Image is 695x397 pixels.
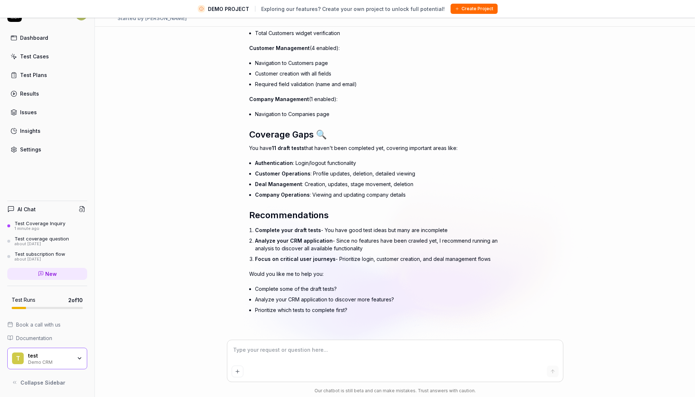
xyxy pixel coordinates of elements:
span: 11 draft tests [272,145,304,151]
div: Started by [117,14,187,22]
span: New [45,270,57,278]
button: Create Project [451,4,498,14]
p: Would you like me to help you: [249,270,505,278]
div: test [28,352,72,359]
div: Test Plans [20,71,47,79]
li: Analyze your CRM application to discover more features? [255,294,505,305]
div: Demo CRM [28,359,72,365]
span: DEMO PROJECT [208,5,249,13]
li: Customer creation with all fields [255,68,505,79]
span: Focus on critical user journeys [255,256,336,262]
div: Settings [20,146,41,153]
span: Company Management [249,96,309,102]
span: Complete your draft tests [255,227,321,233]
a: Dashboard [7,31,87,45]
div: Test Coverage Inquiry [15,220,65,226]
a: Results [7,86,87,101]
span: 2 of 10 [68,296,83,304]
span: Collapse Sidebar [20,379,65,386]
h2: Recommendations [249,209,505,222]
li: - Since no features have been crawled yet, I recommend running an analysis to discover all availa... [255,235,505,254]
button: Add attachment [232,366,243,377]
div: Test coverage question [15,236,69,242]
div: Dashboard [20,34,48,42]
li: Navigation to Customers page [255,58,505,68]
li: Required field validation (name and email) [255,79,505,89]
a: Test Coverage Inquiry1 minute ago [7,220,87,231]
span: t [12,352,24,364]
div: about [DATE] [15,242,69,247]
div: Test Cases [20,53,49,60]
h2: Coverage Gaps 🔍 [249,128,505,141]
span: Customer Management [249,45,310,51]
li: : Viewing and updating company details [255,189,505,200]
div: 1 minute ago [15,226,65,231]
button: Collapse Sidebar [7,375,87,390]
li: : Login/logout functionality [255,158,505,168]
a: Insights [7,124,87,138]
div: Our chatbot is still beta and can make mistakes. Trust answers with caution. [227,388,563,394]
span: Analyze your CRM application [255,238,333,244]
p: (1 enabled): [249,95,505,103]
span: Customer Operations [255,170,310,177]
li: Navigation to Companies page [255,109,505,119]
p: You have that haven't been completed yet, covering important areas like: [249,144,505,152]
span: Authentication [255,160,293,166]
li: Prioritize which tests to complete first? [255,305,505,315]
a: Test coverage questionabout [DATE] [7,236,87,247]
li: - You have good test ideas but many are incomplete [255,225,505,235]
a: Issues [7,105,87,119]
a: Book a call with us [7,321,87,328]
button: ttestDemo CRM [7,348,87,370]
div: Issues [20,108,37,116]
h5: Test Runs [12,297,35,303]
a: Test Cases [7,49,87,63]
li: : Creation, updates, stage movement, deletion [255,179,505,189]
a: New [7,268,87,280]
span: Company Operations [255,192,310,198]
a: Test Plans [7,68,87,82]
div: about [DATE] [15,257,65,262]
li: Complete some of the draft tests? [255,284,505,294]
span: Exploring our features? Create your own project to unlock full potential! [261,5,445,13]
span: Book a call with us [16,321,61,328]
a: Settings [7,142,87,157]
h4: AI Chat [18,205,36,213]
span: [PERSON_NAME] [145,15,187,21]
div: Insights [20,127,40,135]
li: Total Customers widget verification [255,28,505,38]
div: Test subscription flow [15,251,65,257]
li: : Profile updates, deletion, detailed viewing [255,168,505,179]
li: - Prioritize login, customer creation, and deal management flows [255,254,505,264]
a: Documentation [7,334,87,342]
span: Documentation [16,334,52,342]
div: Results [20,90,39,97]
span: Deal Management [255,181,302,187]
a: Test subscription flowabout [DATE] [7,251,87,262]
p: (4 enabled): [249,44,505,52]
